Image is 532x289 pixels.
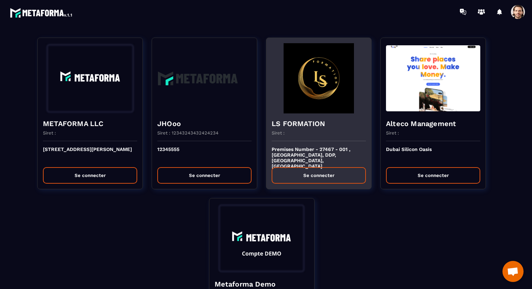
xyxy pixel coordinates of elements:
[272,43,366,113] img: funnel-background
[272,130,285,136] p: Siret :
[157,43,252,113] img: funnel-background
[502,261,524,282] div: Ouvrir le chat
[215,204,309,274] img: funnel-background
[215,279,309,289] h4: Metaforma Demo
[157,167,252,184] button: Se connecter
[157,119,252,129] h4: JHOoo
[43,146,137,162] p: [STREET_ADDRESS][PERSON_NAME]
[386,167,480,184] button: Se connecter
[386,146,480,162] p: Dubai Silicon Oasis
[386,43,480,113] img: funnel-background
[272,146,366,162] p: Premises Number - 27467 - 001 , [GEOGRAPHIC_DATA], DDP, [GEOGRAPHIC_DATA], [GEOGRAPHIC_DATA]
[157,130,218,136] p: Siret : 12343243432424234
[43,119,137,129] h4: METAFORMA LLC
[272,167,366,184] button: Se connecter
[43,167,137,184] button: Se connecter
[43,43,137,113] img: funnel-background
[10,6,73,19] img: logo
[386,130,399,136] p: Siret :
[43,130,56,136] p: Siret :
[157,146,252,162] p: 12345555
[272,119,366,129] h4: LS FORMATION
[386,119,480,129] h4: Alteco Management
